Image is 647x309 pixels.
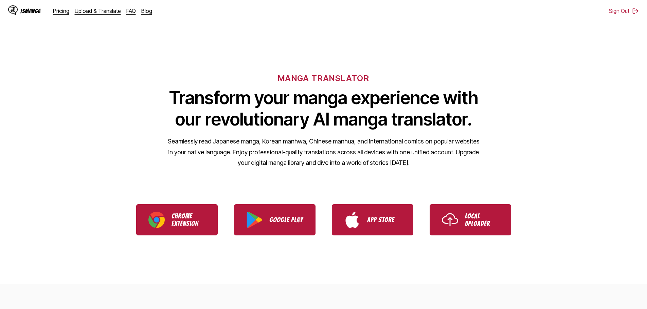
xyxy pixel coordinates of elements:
img: App Store logo [344,212,360,228]
a: Use IsManga Local Uploader [430,204,511,235]
a: Upload & Translate [75,7,121,14]
img: Google Play logo [246,212,263,228]
p: App Store [367,216,401,224]
a: Pricing [53,7,69,14]
p: Google Play [269,216,303,224]
img: Chrome logo [148,212,165,228]
a: Download IsManga Chrome Extension [136,204,218,235]
a: Download IsManga from Google Play [234,204,316,235]
button: Sign Out [609,7,639,14]
p: Local Uploader [465,212,499,227]
img: Upload icon [442,212,458,228]
img: IsManga Logo [8,5,18,15]
img: Sign out [632,7,639,14]
a: IsManga LogoIsManga [8,5,53,16]
p: Seamlessly read Japanese manga, Korean manhwa, Chinese manhua, and international comics on popula... [167,136,480,168]
h6: MANGA TRANSLATOR [278,73,369,83]
div: IsManga [20,8,41,14]
a: FAQ [126,7,136,14]
a: Blog [141,7,152,14]
a: Download IsManga from App Store [332,204,413,235]
p: Chrome Extension [172,212,205,227]
h1: Transform your manga experience with our revolutionary AI manga translator. [167,87,480,130]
